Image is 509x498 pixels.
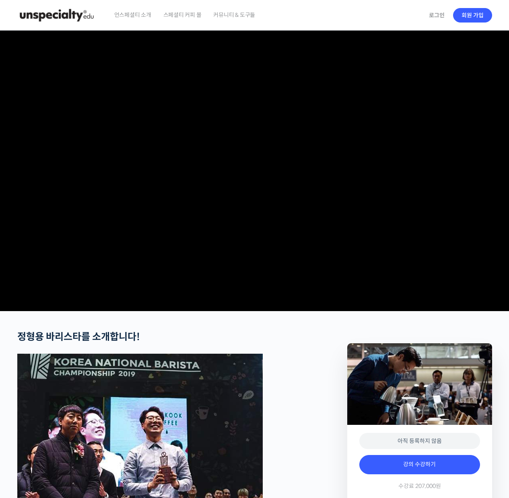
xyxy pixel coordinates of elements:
[359,455,480,474] a: 강의 수강하기
[398,482,441,490] span: 수강료 207,000원
[453,8,492,23] a: 회원 가입
[424,6,449,25] a: 로그인
[359,433,480,449] div: 아직 등록하지 않음
[17,331,140,343] strong: 정형용 바리스타를 소개합니다!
